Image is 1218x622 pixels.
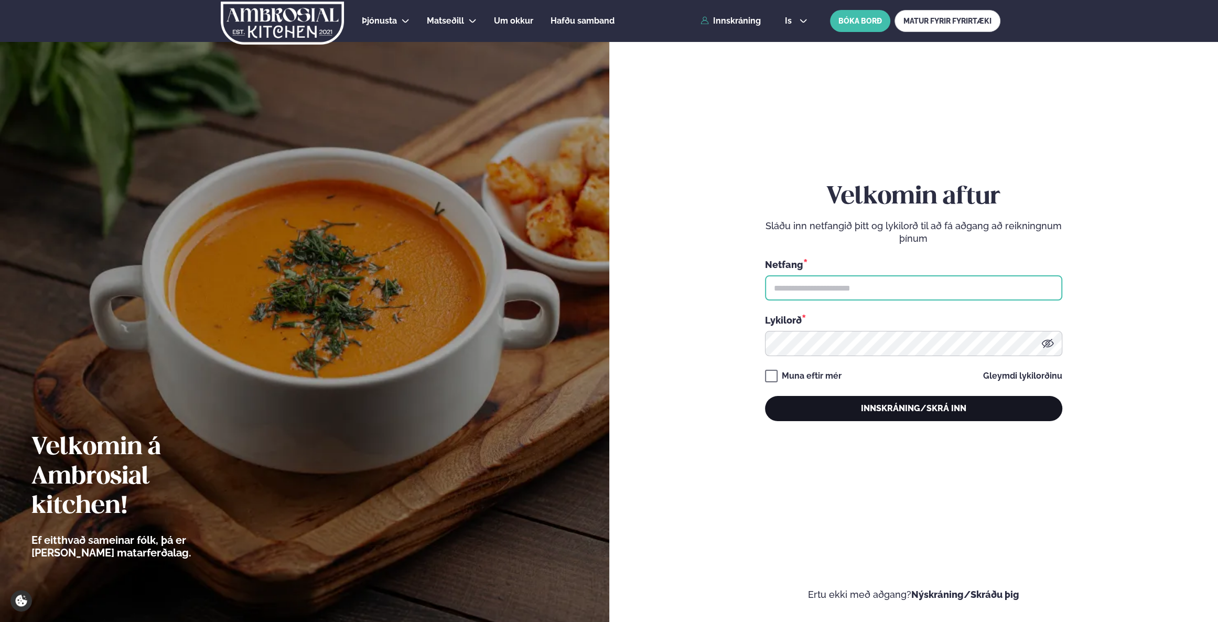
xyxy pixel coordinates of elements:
h2: Velkomin á Ambrosial kitchen! [31,433,249,521]
button: BÓKA BORÐ [830,10,890,32]
span: is [785,17,795,25]
a: MATUR FYRIR FYRIRTÆKI [894,10,1000,32]
a: Um okkur [494,15,533,27]
button: is [777,17,816,25]
img: logo [220,2,345,45]
a: Matseðill [427,15,464,27]
p: Sláðu inn netfangið þitt og lykilorð til að fá aðgang að reikningnum þínum [765,220,1062,245]
a: Innskráning [700,16,761,26]
div: Netfang [765,258,1062,271]
p: Ef eitthvað sameinar fólk, þá er [PERSON_NAME] matarferðalag. [31,534,249,559]
span: Þjónusta [362,16,397,26]
a: Þjónusta [362,15,397,27]
span: Matseðill [427,16,464,26]
div: Lykilorð [765,313,1062,327]
a: Cookie settings [10,590,32,612]
button: Innskráning/Skrá inn [765,396,1062,421]
a: Gleymdi lykilorðinu [983,372,1062,380]
span: Hafðu samband [551,16,615,26]
a: Hafðu samband [551,15,615,27]
a: Nýskráning/Skráðu þig [911,589,1019,600]
span: Um okkur [494,16,533,26]
p: Ertu ekki með aðgang? [641,588,1187,601]
h2: Velkomin aftur [765,183,1062,212]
